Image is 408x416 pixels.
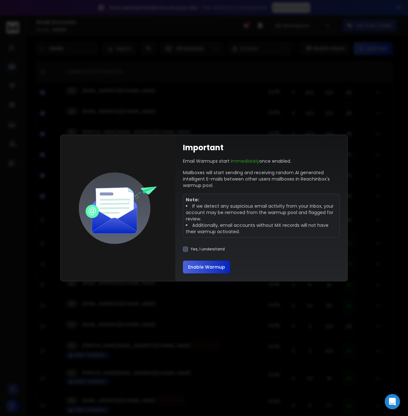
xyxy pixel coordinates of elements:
p: Mailboxes will start sending and receiving random AI generated intelligent E-mails between other ... [183,169,340,189]
h1: Important [183,143,223,153]
p: Email Warmups start once enabled. [183,158,291,164]
span: Immediately [231,158,259,164]
label: Yes, I understand [191,247,225,252]
li: Additionally, email accounts without MX records will not have their warmup activated. [186,222,337,235]
li: If we detect any suspicious email activity from your inbox, your account may be removed from the ... [186,203,337,222]
p: Note: [186,197,337,203]
div: Open Intercom Messenger [385,394,400,409]
button: Enable Warmup [183,261,230,273]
